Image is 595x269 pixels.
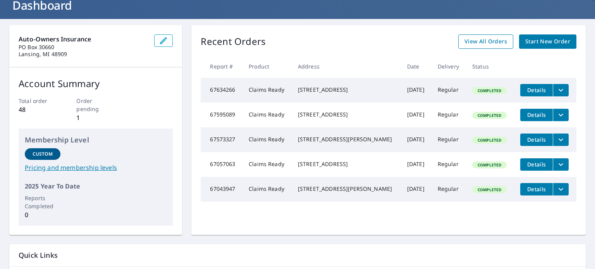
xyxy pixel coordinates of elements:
[25,210,60,219] p: 0
[520,134,553,146] button: detailsBtn-67573327
[432,78,466,103] td: Regular
[25,194,60,210] p: Reports Completed
[242,152,292,177] td: Claims Ready
[242,177,292,202] td: Claims Ready
[242,55,292,78] th: Product
[520,183,553,195] button: detailsBtn-67043947
[298,135,395,143] div: [STREET_ADDRESS][PERSON_NAME]
[525,111,548,118] span: Details
[242,127,292,152] td: Claims Ready
[458,34,513,49] a: View All Orders
[525,161,548,168] span: Details
[19,77,173,91] p: Account Summary
[401,177,432,202] td: [DATE]
[401,103,432,127] td: [DATE]
[401,78,432,103] td: [DATE]
[292,55,401,78] th: Address
[525,37,570,46] span: Start New Order
[201,127,242,152] td: 67573327
[525,185,548,193] span: Details
[432,177,466,202] td: Regular
[401,55,432,78] th: Date
[432,55,466,78] th: Delivery
[201,55,242,78] th: Report #
[520,158,553,171] button: detailsBtn-67057063
[76,113,115,122] p: 1
[33,151,53,158] p: Custom
[553,109,569,121] button: filesDropdownBtn-67595089
[25,163,167,172] a: Pricing and membership levels
[432,127,466,152] td: Regular
[19,250,576,260] p: Quick Links
[19,105,57,114] p: 48
[520,84,553,96] button: detailsBtn-67634266
[553,183,569,195] button: filesDropdownBtn-67043947
[242,103,292,127] td: Claims Ready
[76,97,115,113] p: Order pending
[519,34,576,49] a: Start New Order
[401,152,432,177] td: [DATE]
[201,34,266,49] p: Recent Orders
[201,78,242,103] td: 67634266
[432,103,466,127] td: Regular
[553,134,569,146] button: filesDropdownBtn-67573327
[432,152,466,177] td: Regular
[25,135,167,145] p: Membership Level
[298,185,395,193] div: [STREET_ADDRESS][PERSON_NAME]
[553,84,569,96] button: filesDropdownBtn-67634266
[19,34,148,44] p: Auto-Owners Insurance
[19,97,57,105] p: Total order
[242,78,292,103] td: Claims Ready
[473,187,506,192] span: Completed
[298,111,395,118] div: [STREET_ADDRESS]
[298,86,395,94] div: [STREET_ADDRESS]
[19,44,148,51] p: PO Box 30660
[466,55,514,78] th: Status
[473,162,506,168] span: Completed
[464,37,507,46] span: View All Orders
[201,152,242,177] td: 67057063
[473,88,506,93] span: Completed
[401,127,432,152] td: [DATE]
[525,86,548,94] span: Details
[298,160,395,168] div: [STREET_ADDRESS]
[553,158,569,171] button: filesDropdownBtn-67057063
[473,113,506,118] span: Completed
[525,136,548,143] span: Details
[25,182,167,191] p: 2025 Year To Date
[201,177,242,202] td: 67043947
[473,137,506,143] span: Completed
[19,51,148,58] p: Lansing, MI 48909
[520,109,553,121] button: detailsBtn-67595089
[201,103,242,127] td: 67595089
